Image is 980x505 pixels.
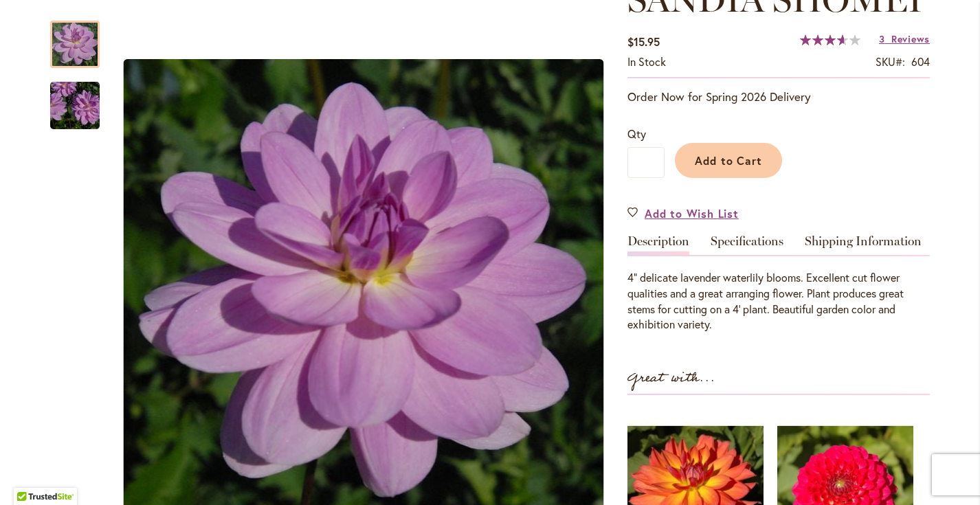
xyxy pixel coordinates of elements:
span: Add to Cart [695,153,763,168]
span: In stock [627,54,666,69]
span: Qty [627,126,646,141]
strong: SKU [876,54,905,69]
a: 3 Reviews [879,32,930,45]
a: Specifications [711,235,783,255]
img: SANDIA SHOMEI [25,73,124,139]
span: 3 [879,32,885,45]
div: 604 [911,54,930,70]
div: Detailed Product Info [627,235,930,333]
p: Order Now for Spring 2026 Delivery [627,89,930,105]
a: Description [627,235,689,255]
div: SANDIA SHOMEI [50,7,113,68]
a: Shipping Information [805,235,922,255]
span: $15.95 [627,34,660,49]
span: Reviews [891,32,930,45]
div: 73% [800,34,860,45]
div: Availability [627,54,666,70]
div: SANDIA SHOMEI [50,68,100,129]
button: Add to Cart [675,143,782,178]
iframe: Launch Accessibility Center [10,456,49,495]
strong: Great with... [627,367,715,390]
a: Add to Wish List [627,205,739,221]
p: 4” delicate lavender waterlily blooms. Excellent cut flower qualities and a great arranging flowe... [627,270,930,333]
span: Add to Wish List [645,205,739,221]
